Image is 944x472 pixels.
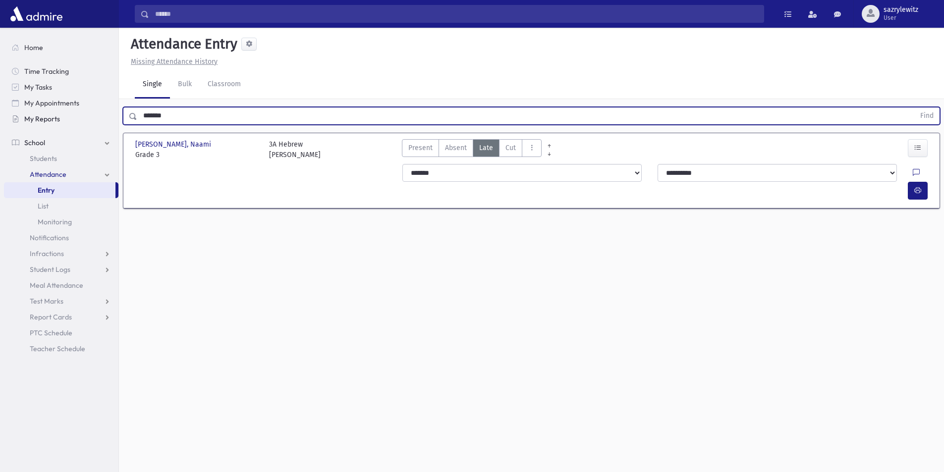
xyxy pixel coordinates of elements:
[149,5,764,23] input: Search
[479,143,493,153] span: Late
[30,170,66,179] span: Attendance
[884,6,918,14] span: sazrylewitz
[127,57,218,66] a: Missing Attendance History
[24,43,43,52] span: Home
[24,138,45,147] span: School
[135,150,259,160] span: Grade 3
[4,63,118,79] a: Time Tracking
[4,40,118,55] a: Home
[4,135,118,151] a: School
[135,71,170,99] a: Single
[38,186,55,195] span: Entry
[4,198,118,214] a: List
[30,233,69,242] span: Notifications
[30,328,72,337] span: PTC Schedule
[4,79,118,95] a: My Tasks
[4,182,115,198] a: Entry
[135,139,213,150] span: [PERSON_NAME], Naami
[4,246,118,262] a: Infractions
[4,293,118,309] a: Test Marks
[4,309,118,325] a: Report Cards
[200,71,249,99] a: Classroom
[30,344,85,353] span: Teacher Schedule
[127,36,237,52] h5: Attendance Entry
[884,14,918,22] span: User
[8,4,65,24] img: AdmirePro
[24,67,69,76] span: Time Tracking
[24,114,60,123] span: My Reports
[38,202,49,210] span: List
[38,217,72,226] span: Monitoring
[914,107,940,124] button: Find
[30,297,63,306] span: Test Marks
[505,143,516,153] span: Cut
[24,83,52,92] span: My Tasks
[30,249,64,258] span: Infractions
[30,154,57,163] span: Students
[30,265,70,274] span: Student Logs
[30,313,72,321] span: Report Cards
[4,230,118,246] a: Notifications
[408,143,433,153] span: Present
[30,281,83,290] span: Meal Attendance
[170,71,200,99] a: Bulk
[445,143,467,153] span: Absent
[131,57,218,66] u: Missing Attendance History
[269,139,321,160] div: 3A Hebrew [PERSON_NAME]
[4,214,118,230] a: Monitoring
[4,325,118,341] a: PTC Schedule
[4,262,118,277] a: Student Logs
[4,341,118,357] a: Teacher Schedule
[402,139,542,160] div: AttTypes
[4,111,118,127] a: My Reports
[4,277,118,293] a: Meal Attendance
[4,166,118,182] a: Attendance
[24,99,79,107] span: My Appointments
[4,151,118,166] a: Students
[4,95,118,111] a: My Appointments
